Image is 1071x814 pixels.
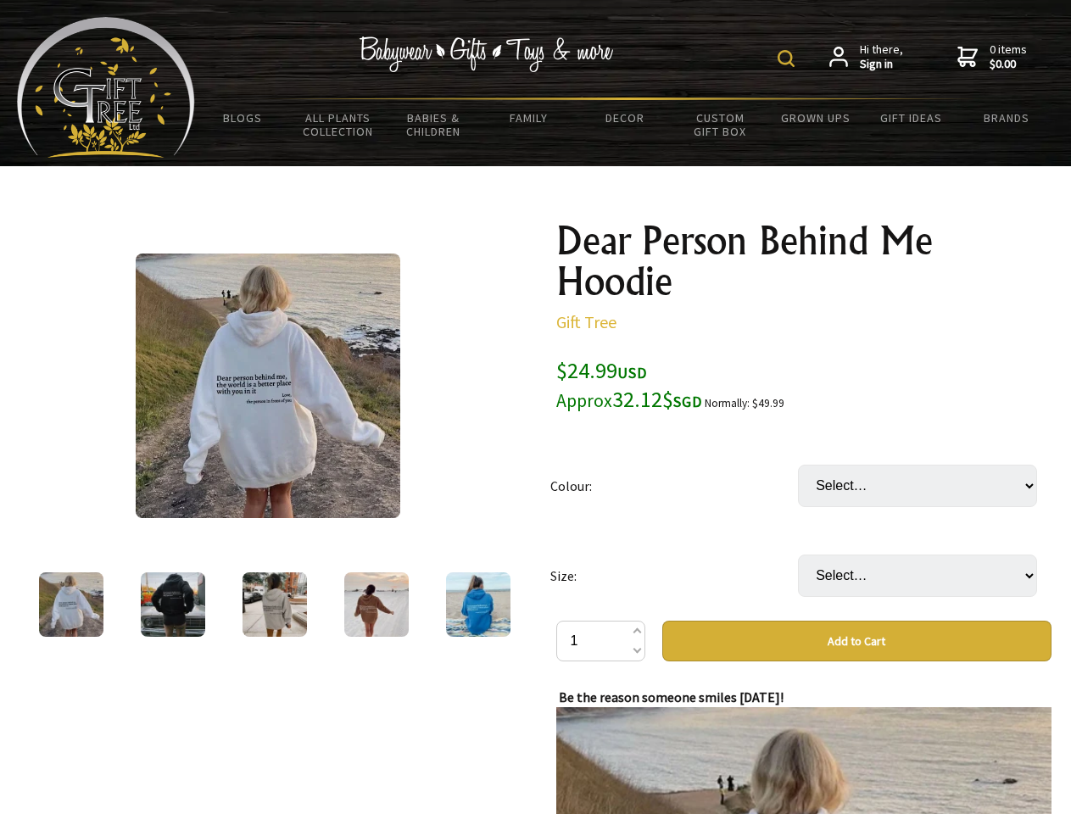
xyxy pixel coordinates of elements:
a: Family [482,100,577,136]
a: Brands [959,100,1055,136]
img: Babyware - Gifts - Toys and more... [17,17,195,158]
a: BLOGS [195,100,291,136]
td: Colour: [550,441,798,531]
strong: Sign in [860,57,903,72]
a: Hi there,Sign in [829,42,903,72]
a: All Plants Collection [291,100,387,149]
a: Gift Ideas [863,100,959,136]
a: Gift Tree [556,311,616,332]
button: Add to Cart [662,621,1051,661]
img: Babywear - Gifts - Toys & more [360,36,614,72]
span: Hi there, [860,42,903,72]
img: Dear Person Behind Me Hoodie [446,572,510,637]
img: Dear Person Behind Me Hoodie [136,254,400,518]
a: Custom Gift Box [672,100,768,149]
a: Babies & Children [386,100,482,149]
a: 0 items$0.00 [957,42,1027,72]
span: SGD [673,392,702,411]
img: Dear Person Behind Me Hoodie [141,572,205,637]
small: Approx [556,389,612,412]
span: USD [617,363,647,382]
img: Dear Person Behind Me Hoodie [344,572,409,637]
img: product search [778,50,795,67]
img: Dear Person Behind Me Hoodie [39,572,103,637]
span: 0 items [990,42,1027,72]
a: Grown Ups [767,100,863,136]
a: Decor [577,100,672,136]
small: Normally: $49.99 [705,396,784,410]
h1: Dear Person Behind Me Hoodie [556,220,1051,302]
span: $24.99 32.12$ [556,356,702,413]
td: Size: [550,531,798,621]
strong: $0.00 [990,57,1027,72]
img: Dear Person Behind Me Hoodie [243,572,307,637]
